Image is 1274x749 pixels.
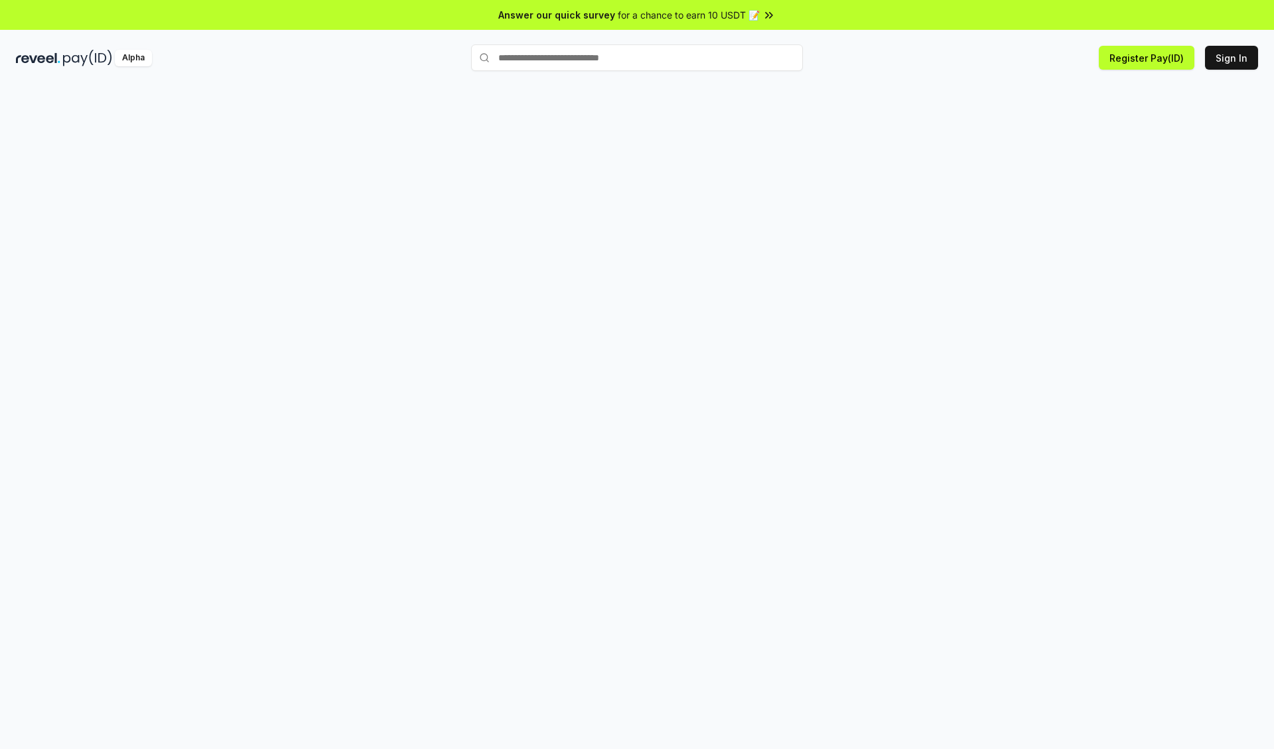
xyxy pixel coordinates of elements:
button: Sign In [1205,46,1258,70]
img: reveel_dark [16,50,60,66]
span: for a chance to earn 10 USDT 📝 [618,8,760,22]
div: Alpha [115,50,152,66]
img: pay_id [63,50,112,66]
button: Register Pay(ID) [1099,46,1194,70]
span: Answer our quick survey [498,8,615,22]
